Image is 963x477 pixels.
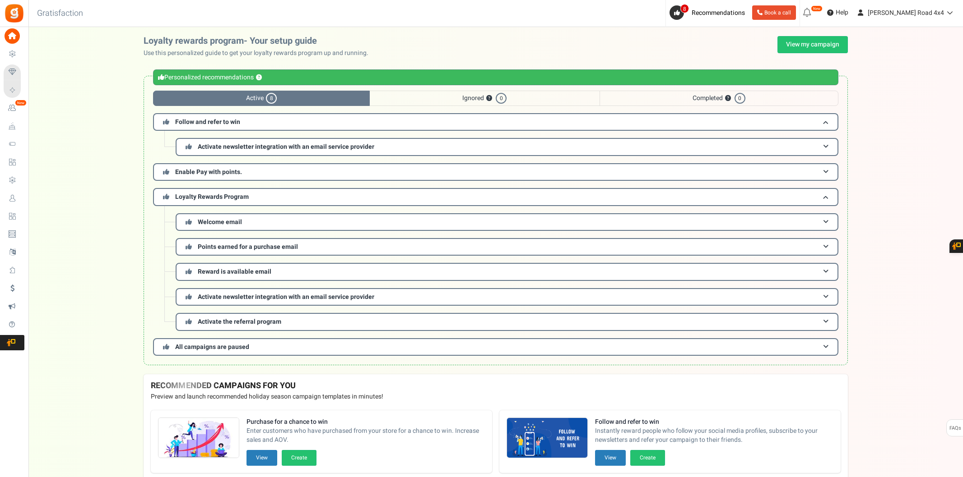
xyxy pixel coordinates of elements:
button: Create [630,450,665,466]
span: Activate newsletter integration with an email service provider [198,142,374,151]
span: 8 [680,4,689,13]
h3: Gratisfaction [27,5,93,23]
a: Book a call [752,5,796,20]
p: Preview and launch recommended holiday season campaign templates in minutes! [151,392,841,401]
span: Recommendations [692,8,745,18]
span: Points earned for a purchase email [198,242,298,252]
em: New [15,100,27,106]
span: Activate newsletter integration with an email service provider [198,292,374,302]
span: 0 [496,93,507,104]
img: Gratisfaction [4,3,24,23]
div: Personalized recommendations [153,69,838,85]
button: View [247,450,277,466]
span: Active [153,91,370,106]
a: 8 Recommendations [670,5,749,20]
img: Recommended Campaigns [158,418,239,459]
span: FAQs [949,420,961,437]
button: ? [256,75,262,81]
span: Follow and refer to win [175,117,240,127]
button: Create [282,450,316,466]
span: Activate the referral program [198,317,281,326]
p: Use this personalized guide to get your loyalty rewards program up and running. [144,49,376,58]
em: New [811,5,823,12]
span: Loyalty Rewards Program [175,192,249,202]
button: View [595,450,626,466]
span: 8 [266,93,277,104]
strong: Follow and refer to win [595,417,833,427]
span: Ignored [370,91,599,106]
span: 0 [735,93,745,104]
a: View my campaign [777,36,848,53]
span: Reward is available email [198,267,271,276]
span: Help [833,8,848,17]
h2: Loyalty rewards program- Your setup guide [144,36,376,46]
span: Welcome email [198,217,242,227]
a: New [4,101,24,116]
a: Help [823,5,852,20]
img: Recommended Campaigns [507,418,587,459]
span: Instantly reward people who follow your social media profiles, subscribe to your newsletters and ... [595,427,833,445]
strong: Purchase for a chance to win [247,417,485,427]
span: Enter customers who have purchased from your store for a chance to win. Increase sales and AOV. [247,427,485,445]
button: ? [486,96,492,101]
span: Completed [600,91,838,106]
span: Enable Pay with points. [175,167,242,177]
h4: RECOMMENDED CAMPAIGNS FOR YOU [151,381,841,390]
span: All campaigns are paused [175,342,249,352]
span: [PERSON_NAME] Road 4x4 [868,8,944,18]
button: ? [725,96,731,101]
